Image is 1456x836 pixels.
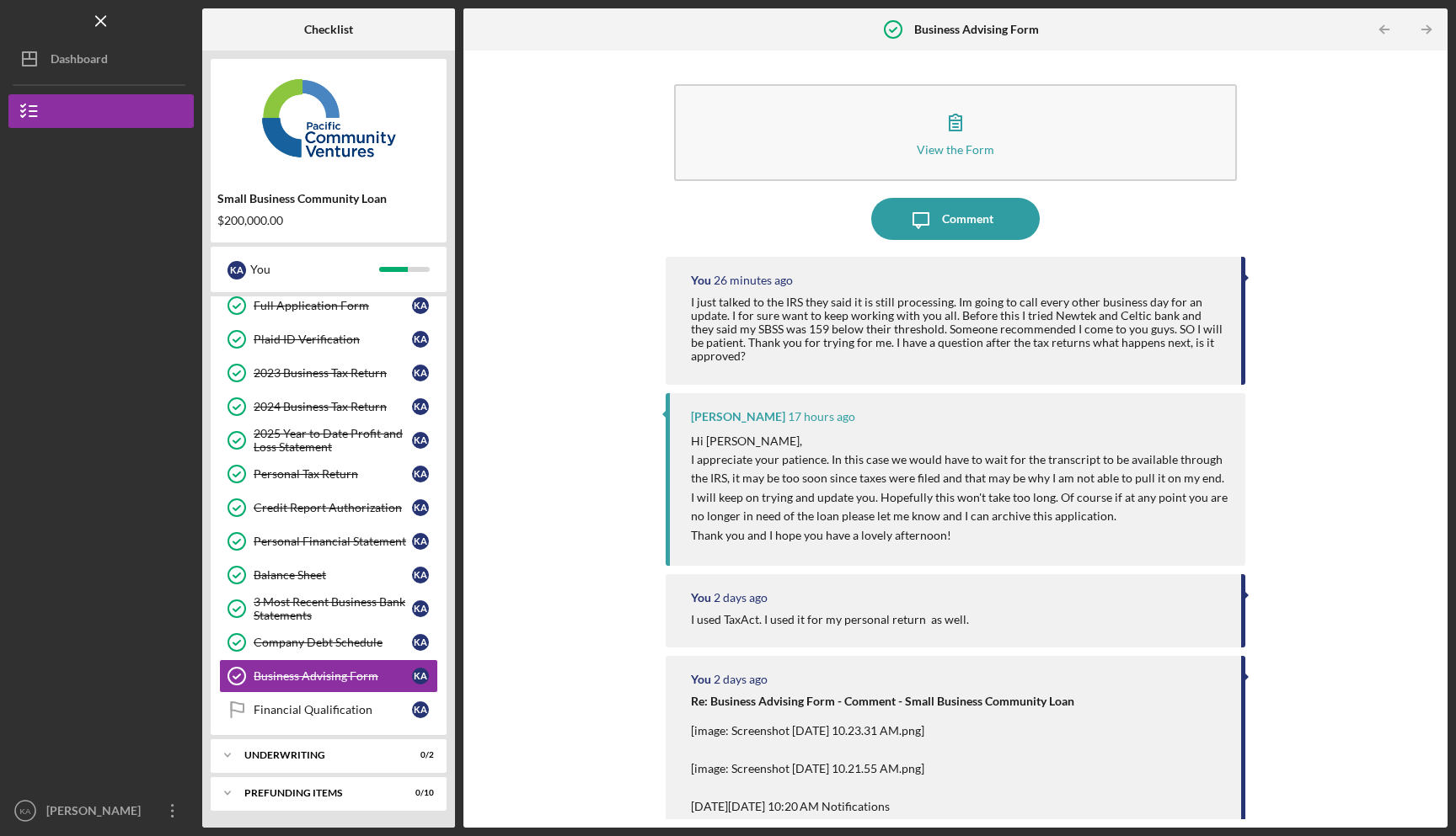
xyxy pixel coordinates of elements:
div: Plaid ID Verification [254,333,412,346]
div: K A [412,533,429,550]
p: Thank you and I hope you have a lovely afternoon! [691,526,1229,545]
button: View the Form [674,84,1238,181]
div: Company Debt Schedule [254,636,412,649]
a: Full Application FormKA [219,289,438,322]
div: Financial Qualification [254,703,412,716]
div: I just talked to the IRS they said it is still processing. Im going to call every other business ... [691,296,1225,363]
a: Business Advising FormKA [219,659,438,693]
a: Personal Tax ReturnKA [219,457,438,491]
div: K A [412,466,429,482]
button: Comment [871,198,1040,240]
div: 3 Most Recent Business Bank Statements [254,595,412,622]
div: K A [227,261,246,280]
div: K A [412,331,429,348]
a: Company Debt ScheduleKA [219,626,438,659]
div: K A [412,432,429,449]
button: KA[PERSON_NAME] [8,794,194,828]
time: 2025-10-08 23:33 [788,410,855,423]
div: K A [412,365,429,381]
p: Hi [PERSON_NAME], [691,432,1229,450]
div: [PERSON_NAME] [42,794,152,832]
div: 2023 Business Tax Return [254,366,412,380]
div: You [691,591,711,604]
div: 0 / 10 [404,788,434,798]
div: Full Application Form [254,299,412,312]
div: $200,000.00 [217,214,440,227]
strong: Re: Business Advising Form - Comment - Small Business Community Loan [691,694,1074,708]
div: K A [412,600,429,617]
a: Balance SheetKA [219,558,438,592]
div: K A [412,297,429,314]
div: I used TaxAct. I used it for my personal return as well. [691,613,969,626]
time: 2025-10-09 16:59 [714,274,793,287]
a: 3 Most Recent Business Bank StatementsKA [219,592,438,626]
div: Underwriting [244,750,392,760]
div: Personal Financial Statement [254,535,412,548]
p: [image: Screenshot [DATE] 10.23.31 AM.png] [image: Screenshot [DATE] 10.21.55 AM.png] [DATE][DATE... [691,722,1074,816]
div: 2024 Business Tax Return [254,400,412,413]
a: 2025 Year to Date Profit and Loss StatementKA [219,423,438,457]
div: Credit Report Authorization [254,501,412,514]
div: 0 / 2 [404,750,434,760]
p: I appreciate your patience. In this case we would have to wait for the transcript to be available... [691,450,1229,526]
div: K A [412,668,429,684]
div: [PERSON_NAME] [691,410,785,423]
a: Personal Financial StatementKA [219,524,438,558]
a: Credit Report AuthorizationKA [219,491,438,524]
div: You [691,673,711,686]
a: 2024 Business Tax ReturnKA [219,390,438,423]
a: Plaid ID VerificationKA [219,322,438,356]
time: 2025-10-07 17:25 [714,673,768,686]
div: You [691,274,711,287]
div: Prefunding Items [244,788,392,798]
button: Dashboard [8,42,194,76]
img: Product logo [211,67,447,168]
a: 2023 Business Tax ReturnKA [219,356,438,390]
b: Checklist [304,23,353,36]
a: Financial QualificationKA [219,693,438,727]
div: Small Business Community Loan [217,192,440,205]
div: View the Form [917,143,994,156]
div: Business Advising Form [254,669,412,683]
div: K A [412,634,429,651]
text: KA [20,807,31,816]
div: K A [412,567,429,583]
b: Business Advising Form [914,23,1039,36]
div: You [250,255,379,284]
div: Balance Sheet [254,568,412,582]
div: Dashboard [51,42,108,80]
div: 2025 Year to Date Profit and Loss Statement [254,427,412,454]
div: Personal Tax Return [254,467,412,481]
div: K A [412,701,429,718]
div: Comment [942,198,993,240]
time: 2025-10-07 17:26 [714,591,768,604]
div: K A [412,499,429,516]
div: K A [412,398,429,415]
